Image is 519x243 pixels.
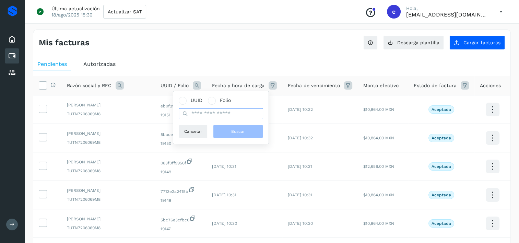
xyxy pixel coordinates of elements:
span: Monto efectivo [363,82,399,89]
span: $12,656.00 MXN [363,164,394,169]
span: Estado de factura [414,82,457,89]
span: Fecha y hora de carga [212,82,264,89]
button: Descarga plantilla [383,35,444,50]
span: Razón social y RFC [67,82,111,89]
span: [DATE] 10:31 [288,193,312,197]
p: 18/ago/2025 15:30 [51,12,93,18]
span: [DATE] 10:32 [288,136,313,140]
span: 19150 [161,140,201,147]
span: 5bace06e9637 [161,129,201,138]
span: 19151 [161,112,201,118]
span: 19147 [161,226,201,232]
span: [PERSON_NAME] [67,187,150,194]
span: UUID / Folio [161,82,189,89]
span: TUTN7206069M8 [67,168,150,174]
span: Pendientes [37,61,67,67]
p: Última actualización [51,5,100,12]
span: [DATE] 10:31 [212,193,236,197]
span: 19149 [161,169,201,175]
p: Aceptada [432,164,451,169]
span: [PERSON_NAME] [67,216,150,222]
span: 5bc76e3cfbc0 [161,215,201,223]
h4: Mis facturas [39,38,90,48]
div: Proveedores [5,65,19,80]
span: TUTN7206069M8 [67,111,150,117]
span: $10,864.00 MXN [363,107,394,112]
span: Descarga plantilla [397,40,439,45]
span: Autorizadas [83,61,116,67]
span: eb0f2f5cea0d [161,101,201,109]
span: Fecha de vencimiento [288,82,340,89]
span: $10,864.00 MXN [363,193,394,197]
span: [DATE] 10:30 [212,221,237,226]
span: $10,864.00 MXN [363,136,394,140]
span: Actualizar SAT [108,9,142,14]
button: Actualizar SAT [103,5,146,19]
span: [DATE] 10:32 [288,107,313,112]
p: cxp@53cargo.com [406,11,488,18]
span: [DATE] 10:31 [288,164,312,169]
span: 19148 [161,197,201,204]
span: [PERSON_NAME] [67,130,150,137]
span: TUTN7206069M8 [67,139,150,146]
p: Aceptada [432,136,451,140]
span: [DATE] 10:30 [288,221,313,226]
span: 083f0ff9956f [161,158,201,166]
p: Aceptada [432,107,451,112]
p: Aceptada [432,193,451,197]
div: Cuentas por pagar [5,48,19,63]
div: Inicio [5,32,19,47]
p: Aceptada [432,221,451,226]
span: Acciones [480,82,501,89]
span: Cargar facturas [463,40,500,45]
button: Cargar facturas [449,35,505,50]
p: Hola, [406,5,488,11]
span: [PERSON_NAME] [67,159,150,165]
span: TUTN7206069M8 [67,225,150,231]
span: TUTN7206069M8 [67,196,150,202]
span: $10,864.00 MXN [363,221,394,226]
span: [DATE] 10:31 [212,164,236,169]
span: [PERSON_NAME] [67,102,150,108]
span: 7713e2a2415b [161,186,201,195]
